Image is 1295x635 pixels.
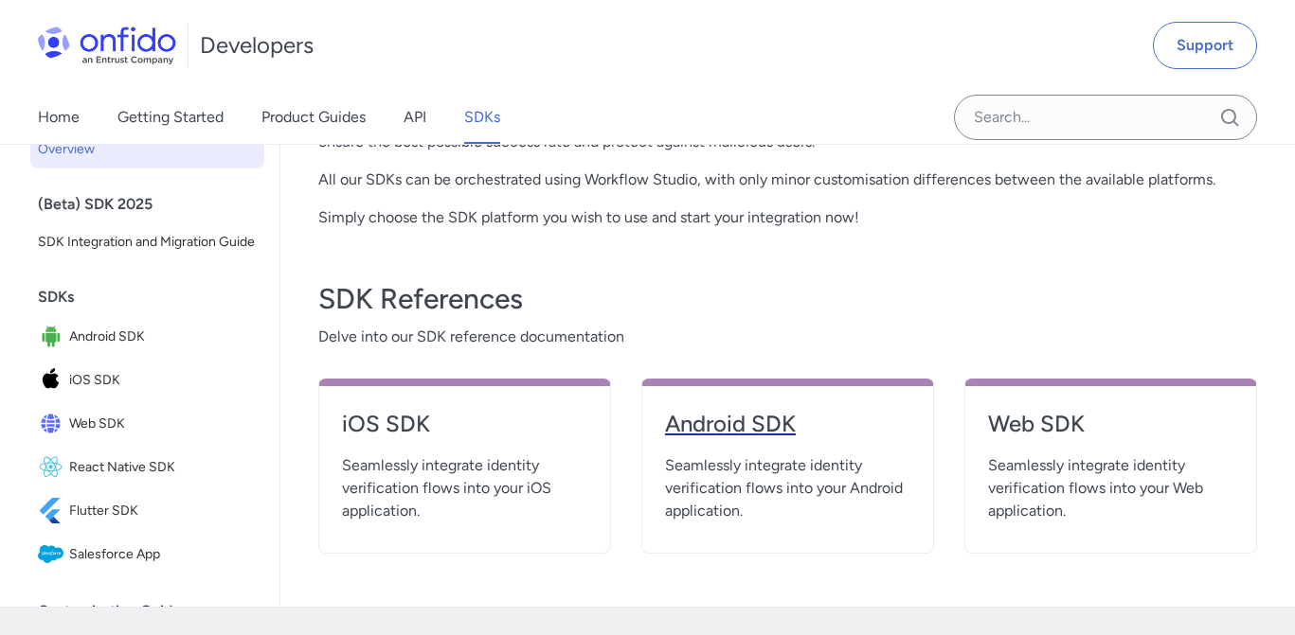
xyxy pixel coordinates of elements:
[38,231,257,254] span: SDK Integration and Migration Guide
[38,592,272,630] div: Customisation Guides
[69,367,257,394] span: iOS SDK
[30,534,264,575] a: IconSalesforce AppSalesforce App
[318,206,1257,229] p: Simply choose the SDK platform you wish to use and start your integration now!
[261,91,366,144] a: Product Guides
[665,409,910,454] a: Android SDK
[38,411,69,437] img: IconWeb SDK
[342,409,587,439] h4: iOS SDK
[988,409,1233,454] a: Web SDK
[38,91,80,144] a: Home
[988,454,1233,522] span: Seamlessly integrate identity verification flows into your Web application.
[69,411,257,437] span: Web SDK
[318,280,1257,318] h3: SDK References
[30,316,264,358] a: IconAndroid SDKAndroid SDK
[1153,22,1257,69] a: Support
[30,131,264,168] a: Overview
[30,447,264,488] a: IconReact Native SDKReact Native SDK
[665,409,910,439] h4: Android SDK
[30,360,264,401] a: IconiOS SDKiOS SDK
[665,454,910,522] span: Seamlessly integrate identity verification flows into your Android application.
[342,454,587,522] span: Seamlessly integrate identity verification flows into your iOS application.
[30,490,264,532] a: IconFlutter SDKFlutter SDK
[69,541,257,568] span: Salesforce App
[38,185,272,223] div: (Beta) SDK 2025
[38,367,69,394] img: IconiOS SDK
[30,403,264,445] a: IconWeb SDKWeb SDK
[38,26,176,64] img: Onfido Logo
[318,326,1257,348] span: Delve into our SDK reference documentation
[38,454,69,481] img: IconReact Native SDK
[69,454,257,481] span: React Native SDK
[117,91,224,144] a: Getting Started
[200,30,314,61] h1: Developers
[38,324,69,350] img: IconAndroid SDK
[342,409,587,454] a: iOS SDK
[38,498,69,524] img: IconFlutter SDK
[38,138,257,161] span: Overview
[954,95,1257,140] input: Onfido search input field
[69,324,257,350] span: Android SDK
[318,168,1257,191] p: All our SDKs can be orchestrated using Workflow Studio, with only minor customisation differences...
[404,91,426,144] a: API
[38,278,272,316] div: SDKs
[464,91,500,144] a: SDKs
[38,541,69,568] img: IconSalesforce App
[30,223,264,261] a: SDK Integration and Migration Guide
[69,498,257,524] span: Flutter SDK
[988,409,1233,439] h4: Web SDK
